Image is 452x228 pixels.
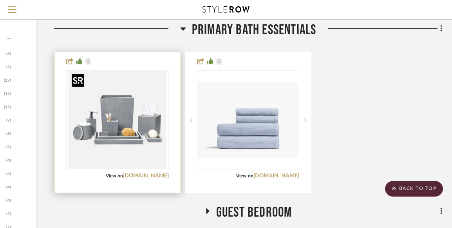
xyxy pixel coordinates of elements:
span: Primary Bath Essentials [192,22,316,38]
span: (4) [6,168,11,180]
span: (4) [6,154,11,167]
span: (11) [4,101,11,113]
span: (29) [4,74,11,87]
a: [DOMAIN_NAME] [123,173,169,179]
span: (2) [6,208,11,220]
span: (9) [6,114,11,127]
span: Guest Bedroom [216,204,292,221]
img: Towel Set [198,82,299,158]
span: (4) [6,181,11,193]
span: (4) [6,194,11,207]
span: (3) [6,47,11,60]
div: 0 [197,71,299,170]
span: (12) [4,88,11,100]
img: Bath Accessories [69,71,166,169]
span: (1) [6,61,11,73]
span: (7) [6,141,11,153]
span: View on [236,173,253,178]
scroll-to-top-button: BACK TO TOP [385,181,443,197]
a: [DOMAIN_NAME] [253,173,299,179]
div: 0 [67,71,168,170]
span: View on [106,173,123,178]
span: (9) [6,128,11,140]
